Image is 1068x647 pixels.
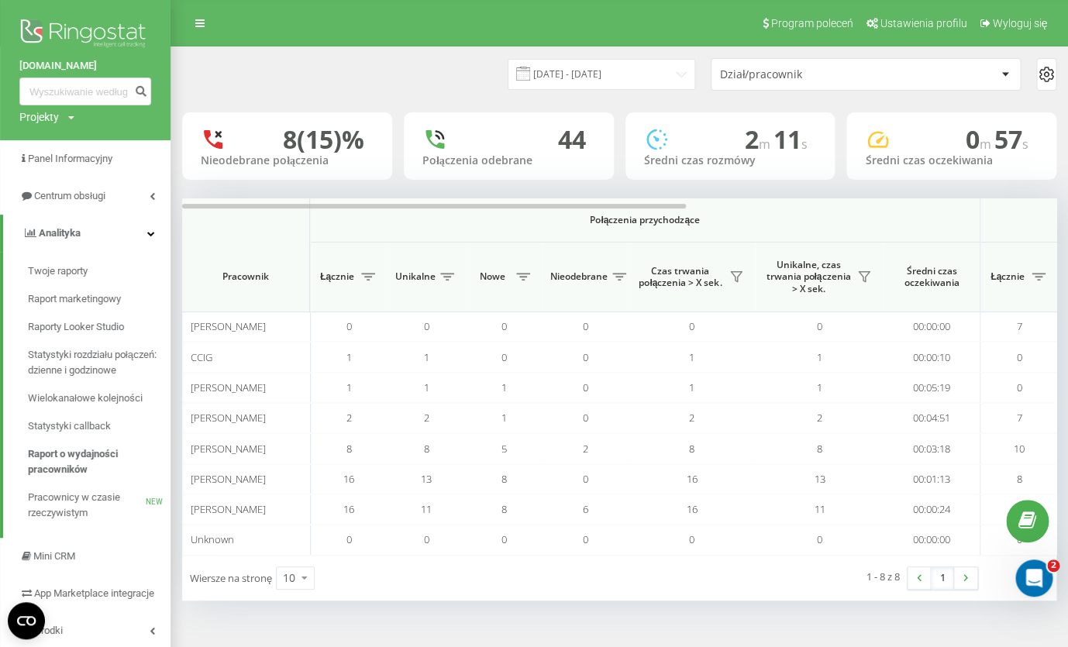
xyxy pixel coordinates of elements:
[644,154,817,167] div: Średni czas rozmówy
[424,411,429,425] span: 2
[28,291,121,307] span: Raport marketingowy
[343,502,354,516] span: 16
[758,136,773,153] span: m
[966,122,994,156] span: 0
[34,587,154,599] span: App Marketplace integracje
[865,154,1038,167] div: Średni czas oczekiwania
[191,532,234,546] span: Unknown
[583,442,588,456] span: 2
[8,602,45,639] button: Open CMP widget
[201,154,374,167] div: Nieodebrane połączenia
[501,350,507,364] span: 0
[980,136,994,153] span: m
[346,380,352,394] span: 1
[1015,559,1052,597] iframe: Intercom live chat
[28,484,171,527] a: Pracownicy w czasie rzeczywistymNEW
[583,472,588,486] span: 0
[689,350,694,364] span: 1
[994,122,1028,156] span: 57
[815,502,825,516] span: 11
[19,109,59,125] div: Projekty
[583,411,588,425] span: 0
[817,350,822,364] span: 1
[988,270,1027,283] span: Łącznie
[346,532,352,546] span: 0
[1017,319,1022,333] span: 7
[501,380,507,394] span: 1
[28,347,163,378] span: Statystyki rozdziału połączeń: dzienne i godzinowe
[424,380,429,394] span: 1
[39,227,81,239] span: Analityka
[28,446,163,477] span: Raport o wydajności pracowników
[931,567,954,589] a: 1
[817,319,822,333] span: 0
[583,502,588,516] span: 6
[346,350,352,364] span: 1
[689,319,694,333] span: 0
[884,373,980,403] td: 00:05:19
[583,350,588,364] span: 0
[801,136,807,153] span: s
[28,440,171,484] a: Raport o wydajności pracowników
[195,270,296,283] span: Pracownik
[343,472,354,486] span: 16
[424,319,429,333] span: 0
[421,502,432,516] span: 11
[1022,136,1028,153] span: s
[283,570,295,586] div: 10
[424,532,429,546] span: 0
[817,442,822,456] span: 8
[191,411,266,425] span: [PERSON_NAME]
[191,472,266,486] span: [PERSON_NAME]
[191,502,266,516] span: [PERSON_NAME]
[866,569,900,584] div: 1 - 8 z 8
[28,153,112,164] span: Panel Informacyjny
[884,494,980,525] td: 00:00:24
[744,122,773,156] span: 2
[283,125,364,154] div: 8 (15)%
[992,17,1047,29] span: Wyloguj się
[689,442,694,456] span: 8
[33,550,75,562] span: Mini CRM
[19,77,151,105] input: Wyszukiwanie według numeru
[191,319,266,333] span: [PERSON_NAME]
[28,490,146,521] span: Pracownicy w czasie rzeczywistym
[815,472,825,486] span: 13
[28,257,171,285] a: Twoje raporty
[424,442,429,456] span: 8
[346,319,352,333] span: 0
[350,214,939,226] span: Połączenia przychodzące
[28,263,88,279] span: Twoje raporty
[689,380,694,394] span: 1
[1017,380,1022,394] span: 0
[884,433,980,463] td: 00:03:18
[422,154,595,167] div: Połączenia odebrane
[28,341,171,384] a: Statystyki rozdziału połączeń: dzienne i godzinowe
[817,411,822,425] span: 2
[318,270,357,283] span: Łącznie
[346,411,352,425] span: 2
[191,350,212,364] span: CCIG
[817,380,822,394] span: 1
[1017,350,1022,364] span: 0
[687,502,698,516] span: 16
[1017,472,1022,486] span: 8
[884,342,980,372] td: 00:00:10
[583,319,588,333] span: 0
[1014,442,1025,456] span: 10
[28,313,171,341] a: Raporty Looker Studio
[3,215,171,252] a: Analityka
[421,472,432,486] span: 13
[770,17,853,29] span: Program poleceń
[191,380,266,394] span: [PERSON_NAME]
[395,270,436,283] span: Unikalne
[689,532,694,546] span: 0
[550,270,608,283] span: Nieodebrane
[583,532,588,546] span: 0
[35,625,63,636] span: Środki
[773,122,807,156] span: 11
[884,525,980,555] td: 00:00:00
[636,265,725,289] span: Czas trwania połączenia > X sek.
[28,319,124,335] span: Raporty Looker Studio
[501,319,507,333] span: 0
